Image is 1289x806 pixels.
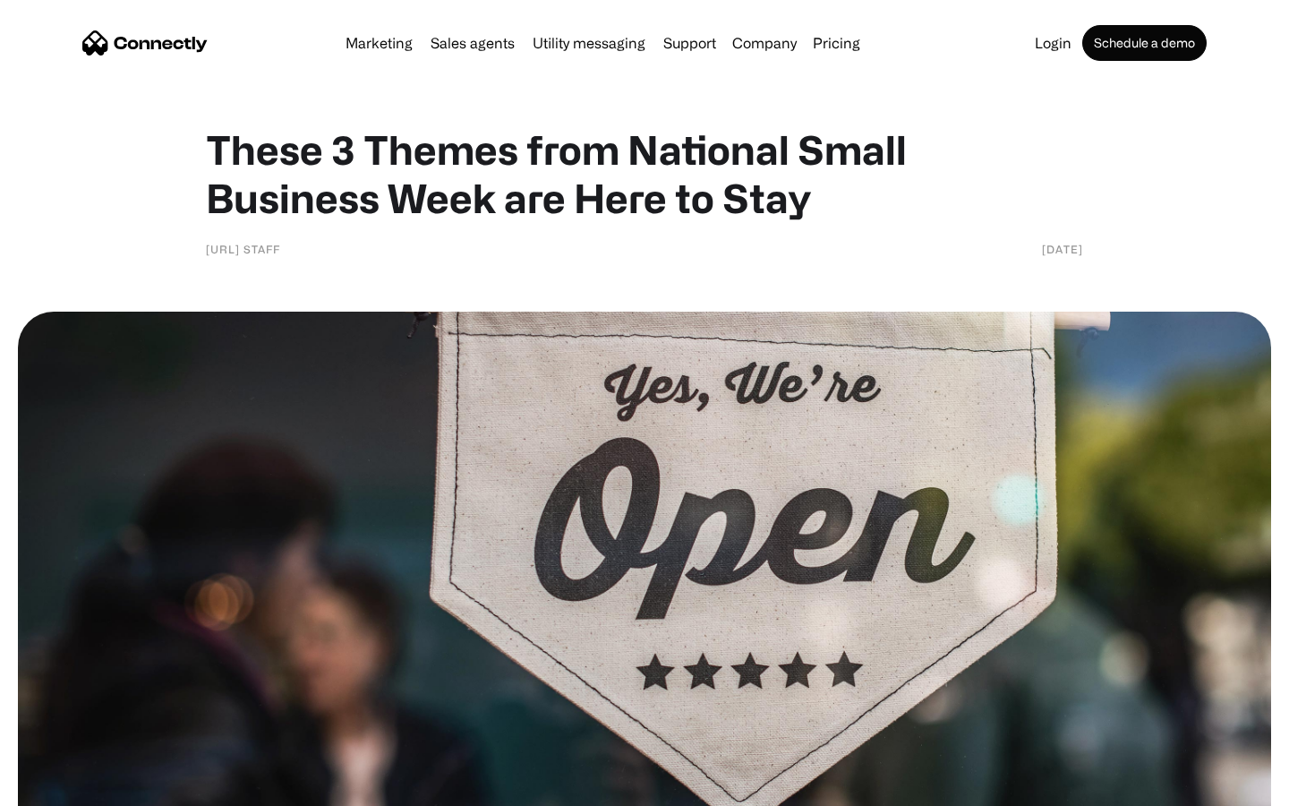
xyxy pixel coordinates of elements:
[1028,36,1079,50] a: Login
[82,30,208,56] a: home
[806,36,867,50] a: Pricing
[338,36,420,50] a: Marketing
[1082,25,1207,61] a: Schedule a demo
[206,125,1083,222] h1: These 3 Themes from National Small Business Week are Here to Stay
[206,240,280,258] div: [URL] Staff
[525,36,653,50] a: Utility messaging
[1042,240,1083,258] div: [DATE]
[36,775,107,800] ul: Language list
[656,36,723,50] a: Support
[423,36,522,50] a: Sales agents
[727,30,802,56] div: Company
[18,775,107,800] aside: Language selected: English
[732,30,797,56] div: Company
